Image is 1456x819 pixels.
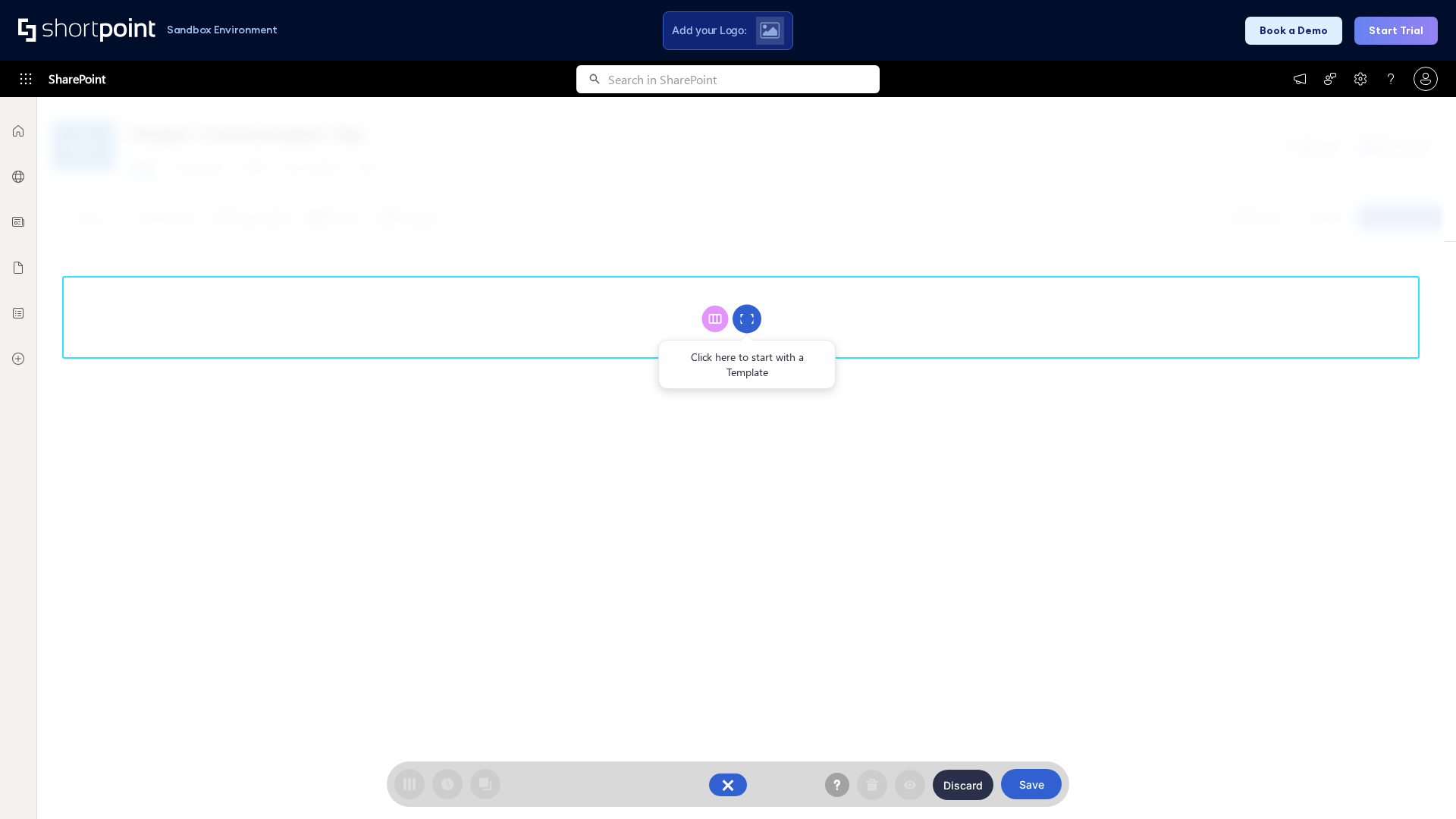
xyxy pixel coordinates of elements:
[167,26,278,34] h1: Sandbox Environment
[1245,17,1342,45] button: Book a Demo
[1001,769,1062,799] button: Save
[760,22,780,39] img: Upload logo
[933,770,993,800] button: Discard
[672,24,746,37] span: Add your Logo:
[1183,643,1456,819] iframe: Chat Widget
[49,61,105,97] span: SharePoint
[608,65,880,93] input: Search in SharePoint
[1354,17,1438,45] button: Start Trial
